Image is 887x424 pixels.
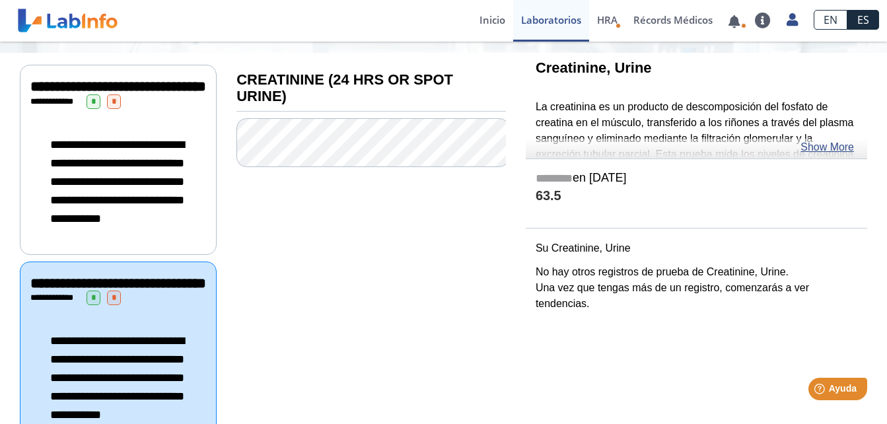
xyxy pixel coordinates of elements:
p: No hay otros registros de prueba de Creatinine, Urine. Una vez que tengas más de un registro, com... [536,264,857,312]
a: Show More [800,139,854,155]
b: Creatinine, Urine [536,59,652,76]
p: La creatinina es un producto de descomposición del fosfato de creatina en el músculo, transferido... [536,99,857,178]
h4: 63.5 [536,188,857,205]
a: EN [814,10,847,30]
span: HRA [597,13,618,26]
iframe: Help widget launcher [769,372,872,409]
a: ES [847,10,879,30]
b: CREATININE (24 HRS OR SPOT URINE) [236,71,453,104]
h5: en [DATE] [536,171,857,186]
p: Su Creatinine, Urine [536,240,857,256]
